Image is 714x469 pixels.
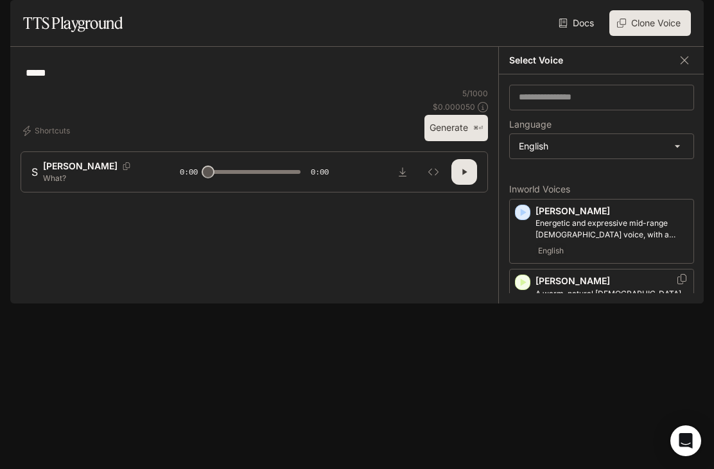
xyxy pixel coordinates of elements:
[424,115,488,141] button: Generate⌘⏎
[43,173,149,183] p: What?
[311,166,329,178] span: 0:00
[510,134,693,158] div: English
[31,164,38,180] div: S
[556,10,599,36] a: Docs
[535,243,566,259] span: English
[180,166,198,178] span: 0:00
[535,205,688,217] p: [PERSON_NAME]
[462,88,488,99] p: 5 / 1000
[43,160,118,173] p: [PERSON_NAME]
[670,425,701,456] div: Open Intercom Messenger
[421,159,446,185] button: Inspect
[535,217,688,241] p: Energetic and expressive mid-range male voice, with a mildly nasal quality
[118,162,135,170] button: Copy Voice ID
[675,274,688,284] button: Copy Voice ID
[21,121,75,141] button: Shortcuts
[473,124,483,132] p: ⌘⏎
[10,6,33,30] button: open drawer
[535,288,688,311] p: A warm, natural female voice
[390,159,415,185] button: Download audio
[609,10,691,36] button: Clone Voice
[433,101,475,112] p: $ 0.000050
[535,275,688,287] p: [PERSON_NAME]
[509,185,694,194] p: Inworld Voices
[509,120,552,129] p: Language
[23,10,123,36] h1: TTS Playground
